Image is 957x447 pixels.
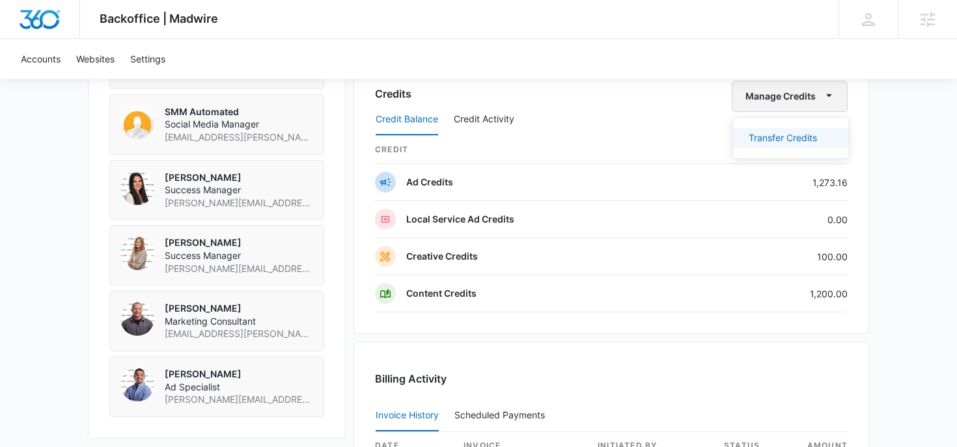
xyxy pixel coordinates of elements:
[375,136,710,164] th: credit
[165,105,313,118] p: SMM Automated
[120,105,154,139] img: SMM Automated
[165,236,313,249] p: [PERSON_NAME]
[749,133,817,142] div: Transfer Credits
[165,262,313,275] span: [PERSON_NAME][EMAIL_ADDRESS][PERSON_NAME][DOMAIN_NAME]
[165,183,313,196] span: Success Manager
[454,411,550,420] div: Scheduled Payments
[406,176,453,189] p: Ad Credits
[406,213,514,226] p: Local Service Ad Credits
[165,118,313,131] span: Social Media Manager
[375,371,848,386] h3: Billing Activity
[165,171,313,184] p: [PERSON_NAME]
[710,164,848,201] td: 1,273.16
[165,249,313,262] span: Success Manager
[165,381,313,394] span: Ad Specialist
[165,131,313,144] span: [EMAIL_ADDRESS][PERSON_NAME][DOMAIN_NAME]
[13,39,68,79] a: Accounts
[122,39,173,79] a: Settings
[165,368,313,381] p: [PERSON_NAME]
[375,86,411,102] h3: Credits
[165,327,313,340] span: [EMAIL_ADDRESS][PERSON_NAME][DOMAIN_NAME]
[710,238,848,275] td: 100.00
[732,81,848,112] button: Manage Credits
[120,368,154,401] img: Tyler Rasdon
[710,201,848,238] td: 0.00
[120,236,154,270] img: Robin Mills
[710,275,848,312] td: 1,200.00
[165,315,313,328] span: Marketing Consultant
[100,12,218,25] span: Backoffice | Madwire
[710,136,848,164] th: Remaining
[68,39,122,79] a: Websites
[120,302,154,336] img: Matt Sheffer
[165,302,313,315] p: [PERSON_NAME]
[376,104,438,135] button: Credit Balance
[165,393,313,406] span: [PERSON_NAME][EMAIL_ADDRESS][PERSON_NAME][DOMAIN_NAME]
[376,400,439,431] button: Invoice History
[454,104,514,135] button: Credit Activity
[406,250,478,263] p: Creative Credits
[120,171,154,205] img: Danielle Billington
[733,128,848,148] button: Transfer Credits
[406,287,477,300] p: Content Credits
[165,196,313,210] span: [PERSON_NAME][EMAIL_ADDRESS][PERSON_NAME][DOMAIN_NAME]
